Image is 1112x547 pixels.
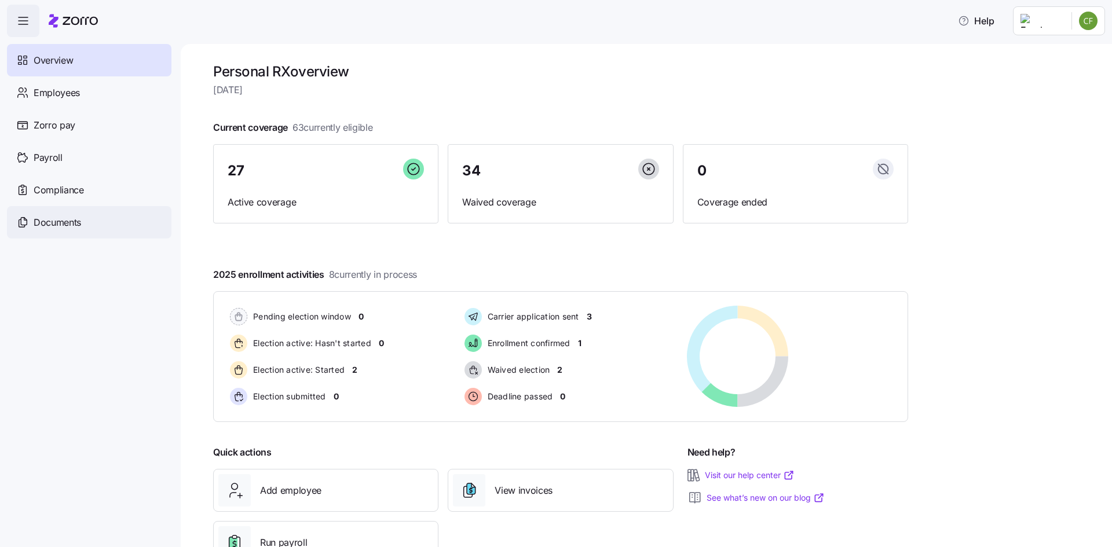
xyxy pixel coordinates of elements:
button: Help [949,9,1004,32]
span: Election active: Started [250,364,345,376]
span: Pending election window [250,311,351,322]
span: Election active: Hasn't started [250,337,371,349]
span: Active coverage [228,195,424,210]
span: 0 [379,337,384,349]
span: Help [958,14,994,28]
span: 63 currently eligible [292,120,373,135]
img: Employer logo [1020,14,1062,28]
span: Coverage ended [697,195,894,210]
span: Deadline passed [484,391,553,402]
span: Payroll [34,150,63,165]
span: 0 [334,391,339,402]
span: View invoices [495,483,553,498]
span: Overview [34,53,73,68]
a: Visit our help center [705,469,795,481]
span: 2 [352,364,357,376]
span: 1 [578,337,581,349]
span: 2 [557,364,562,376]
span: Compliance [34,183,84,197]
span: Add employee [260,483,321,498]
a: Payroll [7,141,171,174]
span: Waived election [484,364,550,376]
a: See what’s new on our blog [707,492,825,504]
a: Employees [7,76,171,109]
span: Quick actions [213,445,272,460]
span: Need help? [687,445,736,460]
span: Waived coverage [462,195,659,210]
span: Employees [34,86,80,100]
h1: Personal RX overview [213,63,908,80]
span: Zorro pay [34,118,75,133]
span: Current coverage [213,120,373,135]
span: 0 [359,311,364,322]
span: 0 [697,164,707,178]
span: 2025 enrollment activities [213,267,417,282]
a: Zorro pay [7,109,171,141]
span: 3 [587,311,592,322]
span: Enrollment confirmed [484,337,570,349]
a: Compliance [7,174,171,206]
span: Documents [34,215,81,230]
span: 27 [228,164,244,178]
span: 34 [462,164,480,178]
span: Carrier application sent [484,311,579,322]
span: 0 [560,391,565,402]
a: Documents [7,206,171,238]
a: Overview [7,44,171,76]
img: c3d8e9d2b56b82223afda276d8a56efd [1079,12,1098,30]
span: [DATE] [213,83,908,97]
span: 8 currently in process [329,267,417,282]
span: Election submitted [250,391,326,402]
